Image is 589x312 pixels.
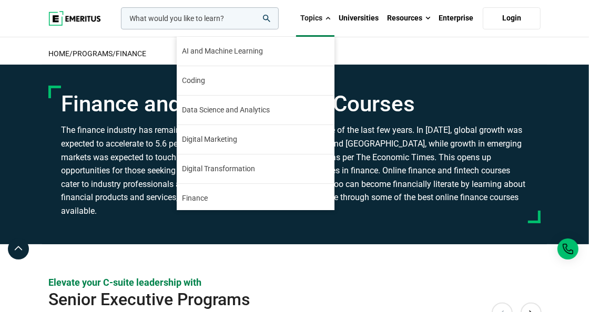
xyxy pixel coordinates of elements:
p: Elevate your C-suite leadership with [48,276,541,289]
h3: The finance industry has remained relatively stable through the turbulence of the last few years.... [61,123,528,217]
span: AI and Machine Learning [182,46,263,57]
h2: Senior Executive Programs [48,289,491,310]
span: Digital Marketing [182,134,237,145]
a: Programs [73,49,113,58]
a: home [48,49,69,58]
span: Finance [182,193,208,204]
a: Digital Marketing [177,125,334,154]
a: Data Science and Analytics [177,96,334,124]
a: Finance [116,49,146,58]
span: Coding [182,75,205,86]
input: woocommerce-product-search-field-0 [121,7,279,29]
span: Data Science and Analytics [182,105,270,116]
a: AI and Machine Learning [177,37,334,66]
a: Finance [177,184,334,213]
h2: / / [48,43,541,65]
h1: Finance and Fintech Online Courses [61,91,528,117]
a: Login [483,7,541,29]
a: Digital Transformation [177,154,334,183]
a: Coding [177,66,334,95]
span: Digital Transformation [182,163,255,174]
